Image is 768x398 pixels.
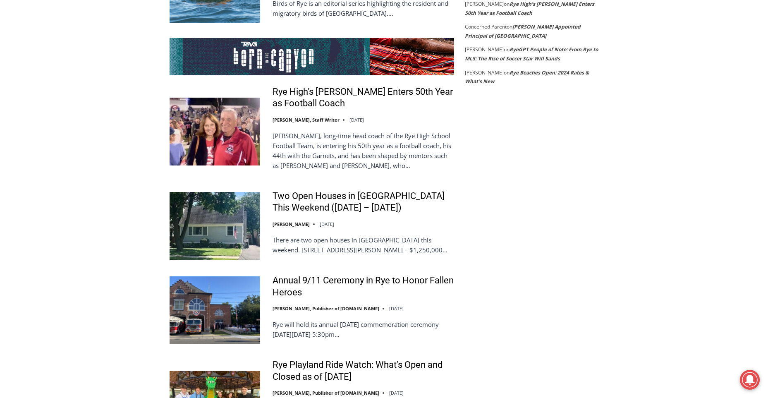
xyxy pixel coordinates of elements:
a: [PERSON_NAME], Publisher of [DOMAIN_NAME] [273,305,379,312]
span: [PERSON_NAME] [465,69,504,76]
time: [DATE] [320,221,334,227]
a: Rye High’s [PERSON_NAME] Enters 50th Year as Football Coach [465,0,594,17]
span: [PERSON_NAME] [465,0,504,7]
time: [DATE] [389,305,404,312]
a: Rye Beaches Open: 2024 Rates & What’s New [465,69,589,85]
a: Open Tues. - Sun. [PHONE_NUMBER] [0,83,83,103]
a: RyeGPT People of Note: From Rye to MLS: The Rise of Soccer Star Will Sands [465,46,598,62]
a: Intern @ [DOMAIN_NAME] [199,80,401,103]
span: Intern @ [DOMAIN_NAME] [216,82,383,101]
p: There are two open houses in [GEOGRAPHIC_DATA] this weekend. [STREET_ADDRESS][PERSON_NAME] – $1,2... [273,235,454,255]
span: Concerned Parent [465,23,507,30]
a: Rye High’s [PERSON_NAME] Enters 50th Year as Football Coach [273,86,454,110]
div: "[PERSON_NAME]'s draw is the fine variety of pristine raw fish kept on hand" [85,52,122,99]
span: [PERSON_NAME] [465,46,504,53]
a: [PERSON_NAME] [273,221,310,227]
img: Annual 9/11 Ceremony in Rye to Honor Fallen Heroes [170,276,260,344]
a: [PERSON_NAME], Publisher of [DOMAIN_NAME] [273,390,379,396]
footer: on [465,45,601,63]
footer: on [465,68,601,86]
img: Rye High’s Dino Garr Enters 50th Year as Football Coach [170,98,260,165]
img: Two Open Houses in Rye This Weekend (September 6 – 7) [170,192,260,260]
a: Two Open Houses in [GEOGRAPHIC_DATA] This Weekend ([DATE] – [DATE]) [273,190,454,214]
time: [DATE] [349,117,364,123]
a: Rye Playland Ride Watch: What’s Open and Closed as of [DATE] [273,359,454,383]
p: Rye will hold its annual [DATE] commemoration ceremony [DATE][DATE] 5:30pm… [273,319,454,339]
a: [PERSON_NAME], Staff Writer [273,117,340,123]
span: Open Tues. - Sun. [PHONE_NUMBER] [2,85,81,117]
a: Annual 9/11 Ceremony in Rye to Honor Fallen Heroes [273,275,454,298]
div: "We would have speakers with experience in local journalism speak to us about their experiences a... [209,0,391,80]
time: [DATE] [389,390,404,396]
a: [PERSON_NAME] Appointed Principal of [GEOGRAPHIC_DATA] [465,23,581,39]
p: [PERSON_NAME], long-time head coach of the Rye High School Football Team, is entering his 50th ye... [273,131,454,170]
footer: on [465,22,601,40]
